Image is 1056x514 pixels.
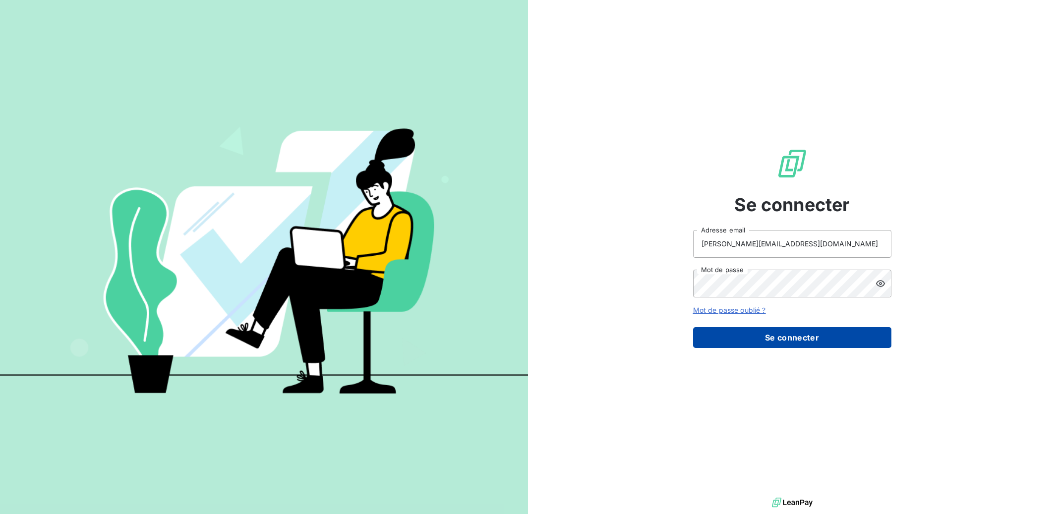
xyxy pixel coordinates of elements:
[693,306,766,314] a: Mot de passe oublié ?
[693,230,891,258] input: placeholder
[772,495,813,510] img: logo
[693,327,891,348] button: Se connecter
[734,191,850,218] span: Se connecter
[776,148,808,179] img: Logo LeanPay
